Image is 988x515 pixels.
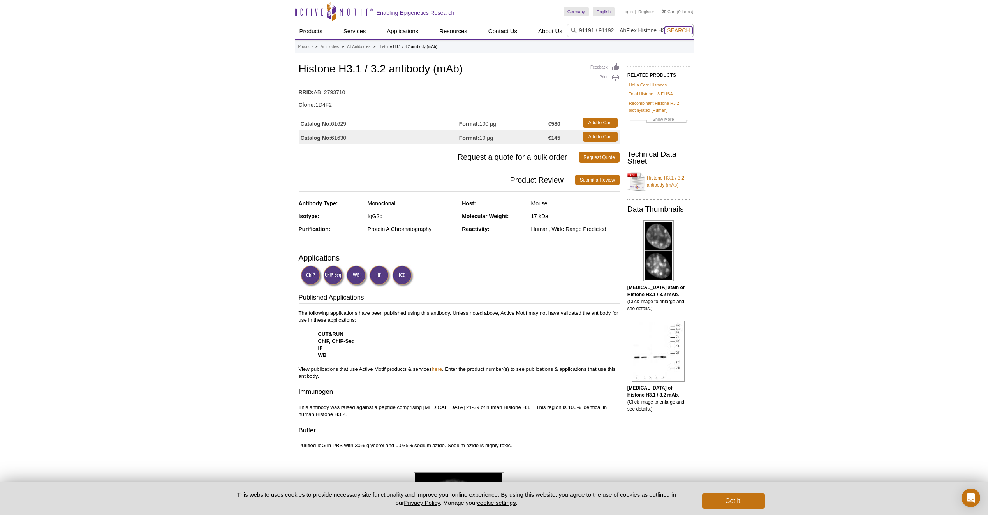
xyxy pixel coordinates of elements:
[301,134,331,141] strong: Catalog No:
[462,226,490,232] strong: Reactivity:
[590,74,620,82] a: Print
[548,120,560,127] strong: €580
[462,213,509,219] strong: Molecular Weight:
[627,66,690,80] h2: RELATED PRODUCTS
[629,81,667,88] a: HeLa Core Histones
[590,63,620,72] a: Feedback
[477,499,516,506] button: cookie settings
[299,152,579,163] span: Request a quote for a bulk order
[299,200,338,206] strong: Antibody Type:
[368,213,456,220] div: IgG2b
[435,24,472,39] a: Resources
[368,226,456,233] div: Protein A Chromatography
[299,84,620,97] td: AB_2793710
[342,44,344,49] li: »
[567,24,694,37] input: Keyword, Cat. No.
[662,9,666,13] img: Your Cart
[531,213,620,220] div: 17 kDa
[629,100,688,114] a: Recombinant Histone H3.2 biotinylated (Human)
[323,265,345,287] img: ChIP-Seq Validated
[627,385,679,398] b: [MEDICAL_DATA] of Histone H3.1 / 3.2 mAb.
[593,7,615,16] a: English
[315,44,318,49] li: »
[299,387,620,398] h3: Immunogen
[583,118,618,128] a: Add to Cart
[301,120,331,127] strong: Catalog No:
[298,43,313,50] a: Products
[299,89,314,96] strong: RRID:
[579,152,620,163] a: Request Quote
[382,24,423,39] a: Applications
[662,7,694,16] li: (0 items)
[548,134,560,141] strong: €145
[635,7,636,16] li: |
[627,285,685,297] b: [MEDICAL_DATA] stain of Histone H3.1 / 3.2 mAb.
[373,44,376,49] li: »
[368,200,456,207] div: Monoclonal
[404,499,440,506] a: Privacy Policy
[531,200,620,207] div: Mouse
[224,490,690,507] p: This website uses cookies to provide necessary site functionality and improve your online experie...
[346,265,368,287] img: Western Blot Validated
[299,213,320,219] strong: Isotype:
[299,426,620,437] h3: Buffer
[459,130,548,144] td: 10 µg
[299,63,620,76] h1: Histone H3.1 / 3.2 antibody (mAb)
[638,9,654,14] a: Register
[299,252,620,264] h3: Applications
[531,226,620,233] div: Human, Wide Range Predicted
[459,120,479,127] strong: Format:
[462,200,476,206] strong: Host:
[534,24,567,39] a: About Us
[667,27,690,34] span: Search
[318,345,323,351] strong: IF
[627,384,690,413] p: (Click image to enlarge and see details.)
[583,132,618,142] a: Add to Cart
[299,293,620,304] h3: Published Applications
[662,9,676,14] a: Cart
[299,175,575,185] span: Product Review
[379,44,437,49] li: Histone H3.1 / 3.2 antibody (mAb)
[643,220,674,281] img: Histone H3.1 / 3.2 antibody (mAb) tested by immunofluorescence.
[299,404,620,418] p: This antibody was raised against a peptide comprising [MEDICAL_DATA] 21-39 of human Histone H3.1....
[299,226,331,232] strong: Purification:
[962,489,980,507] div: Open Intercom Messenger
[369,265,391,287] img: Immunofluorescence Validated
[622,9,633,14] a: Login
[665,27,692,34] button: Search
[575,175,620,185] a: Submit a Review
[627,170,690,193] a: Histone H3.1 / 3.2 antibody (mAb)
[627,151,690,165] h2: Technical Data Sheet
[318,338,355,344] strong: ChIP, ChIP-Seq
[299,310,620,380] p: The following applications have been published using this antibody. Unless noted above, Active Mo...
[564,7,589,16] a: Germany
[321,43,339,50] a: Antibodies
[627,206,690,213] h2: Data Thumbnails
[301,265,322,287] img: ChIP Validated
[702,493,764,509] button: Got it!
[377,9,454,16] h2: Enabling Epigenetics Research
[484,24,522,39] a: Contact Us
[299,130,459,144] td: 61630
[339,24,371,39] a: Services
[299,116,459,130] td: 61629
[432,366,442,372] a: here
[347,43,370,50] a: All Antibodies
[629,90,673,97] a: Total Histone H3 ELISA
[459,116,548,130] td: 100 µg
[318,352,327,358] strong: WB
[318,331,343,337] strong: CUT&RUN
[459,134,479,141] strong: Format:
[629,116,688,125] a: Show More
[392,265,414,287] img: Immunocytochemistry Validated
[295,24,327,39] a: Products
[299,97,620,109] td: 1D4F2
[627,284,690,312] p: (Click image to enlarge and see details.)
[299,442,620,449] p: Purified IgG in PBS with 30% glycerol and 0.035% sodium azide. Sodium azide is highly toxic.
[299,101,316,108] strong: Clone:
[632,321,685,382] img: Histone H3.1 / 3.2 antibody (mAb) tested by Western blot.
